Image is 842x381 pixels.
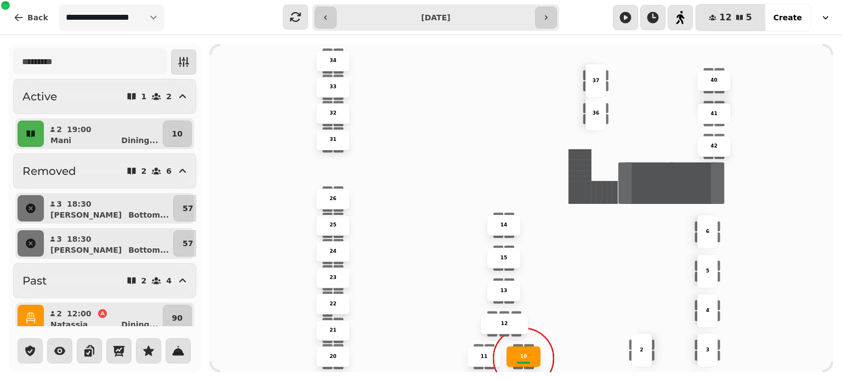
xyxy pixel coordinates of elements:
p: 25 [329,221,337,229]
h2: Active [22,89,57,104]
button: Create [765,4,811,31]
p: 57 [183,238,193,249]
p: 32 [329,110,337,117]
p: Dining ... [121,135,158,146]
p: 33 [329,83,337,90]
button: 10 [163,121,192,147]
p: 40 [710,77,718,84]
p: 36 [593,110,600,117]
p: 10 [172,128,183,139]
p: 4 [706,307,709,314]
span: Back [27,14,48,21]
p: [PERSON_NAME] [50,209,122,220]
p: 42 [710,143,718,150]
p: 5 [706,268,709,275]
p: 1 [141,93,147,100]
p: Bottom ... [128,209,169,220]
p: Mani [50,135,71,146]
p: 15 [500,254,508,261]
p: 6 [166,167,172,175]
button: 212:00NatassiaDining... [46,305,161,331]
button: 57 [173,195,202,221]
p: 10 [520,352,527,360]
p: 24 [329,248,337,255]
button: 125 [696,4,765,31]
p: 11 [481,352,488,360]
span: Create [773,14,802,21]
p: 90 [172,312,183,323]
p: 20 [329,352,337,360]
button: Removed26 [13,153,196,189]
p: 26 [329,195,337,202]
p: 34 [329,57,337,64]
p: Dining ... [121,319,158,330]
p: 2 [56,308,62,319]
p: 2 [640,346,644,353]
p: 14 [500,221,508,229]
p: 19:00 [67,124,92,135]
span: 12 [719,13,731,22]
p: 21 [329,326,337,333]
button: 57 [173,230,202,257]
p: Natassia [50,319,88,330]
p: Bottom ... [128,244,169,255]
p: 2 [56,124,62,135]
p: 4 [166,277,172,285]
span: 5 [746,13,752,22]
button: 90 [163,305,192,331]
p: 3 [56,198,62,209]
p: 3 [706,346,709,353]
p: 18:30 [67,198,92,209]
p: 12 [501,320,508,327]
button: Active12 [13,79,196,114]
button: 318:30[PERSON_NAME]Bottom... [46,230,171,257]
p: 12:00 [67,308,92,319]
p: 57 [183,203,193,214]
p: 31 [329,136,337,143]
button: Past24 [13,263,196,298]
h2: Past [22,273,47,288]
button: 219:00ManiDining... [46,121,161,147]
p: 2 [166,93,172,100]
p: 18:30 [67,234,92,244]
button: Back [4,4,57,31]
p: 13 [500,287,508,294]
p: 41 [710,110,718,117]
p: [PERSON_NAME] [50,244,122,255]
p: 3 [56,234,62,244]
p: 37 [593,77,600,84]
p: 6 [706,228,709,235]
p: 2 [141,167,147,175]
p: 23 [329,274,337,281]
button: 318:30[PERSON_NAME]Bottom... [46,195,171,221]
p: 22 [329,300,337,308]
h2: Removed [22,163,76,179]
p: 2 [141,277,147,285]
